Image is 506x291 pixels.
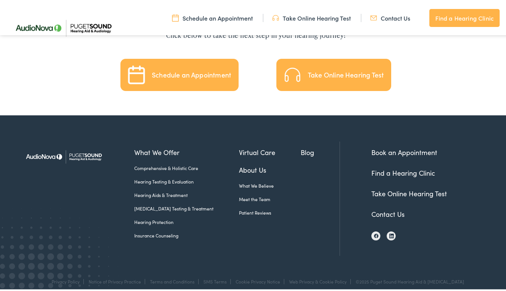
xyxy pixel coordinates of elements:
[127,64,146,83] img: Schedule an Appointment
[371,187,447,197] a: Take Online Hearing Test
[308,70,384,77] div: Take Online Hearing Test
[172,12,179,21] img: utility icon
[134,163,239,170] a: Comprehensive & Holistic Care
[371,167,435,176] a: Find a Hearing Clinic
[352,278,464,283] div: ©2025 Puget Sound Hearing Aid & [MEDICAL_DATA]
[301,146,340,156] a: Blog
[21,140,107,170] img: Puget Sound Hearing Aid & Audiology
[89,277,141,283] a: Notice of Privacy Practice
[239,163,301,173] a: About Us
[203,277,227,283] a: SMS Terms
[374,232,378,237] img: Facebook icon, indicating the presence of the site or brand on the social media platform.
[389,232,394,237] img: LinkedIn
[134,231,239,237] a: Insurance Counseling
[134,190,239,197] a: Hearing Aids & Treatment
[134,204,239,210] a: [MEDICAL_DATA] Testing & Treatment
[134,217,239,224] a: Hearing Protection
[429,7,500,25] a: Find a Hearing Clinic
[239,181,301,188] a: What We Believe
[152,70,231,77] div: Schedule an Appointment
[239,146,301,156] a: Virtual Care
[283,64,302,83] img: Take an Online Hearing Test
[370,12,377,21] img: utility icon
[239,208,301,215] a: Patient Reviews
[272,12,351,21] a: Take Online Hearing Test
[150,277,194,283] a: Terms and Conditions
[236,277,280,283] a: Cookie Privacy Notice
[239,194,301,201] a: Meet the Team
[371,208,405,217] a: Contact Us
[289,277,347,283] a: Web Privacy & Cookie Policy
[172,12,253,21] a: Schedule an Appointment
[120,57,239,90] a: Schedule an Appointment Schedule an Appointment
[134,146,239,156] a: What We Offer
[272,12,279,21] img: utility icon
[276,57,391,90] a: Take an Online Hearing Test Take Online Hearing Test
[370,12,410,21] a: Contact Us
[134,177,239,184] a: Hearing Testing & Evaluation
[371,146,437,155] a: Book an Appointment
[52,277,80,283] a: Privacy Policy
